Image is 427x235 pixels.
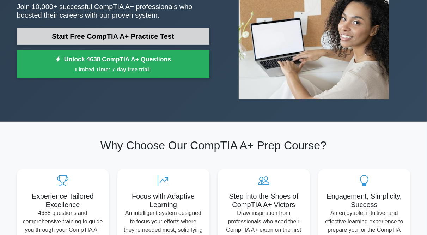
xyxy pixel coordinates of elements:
[26,65,201,73] small: Limited Time: 7-day free trial!
[123,192,204,209] h5: Focus with Adaptive Learning
[23,192,103,209] h5: Experience Tailored Excellence
[17,2,209,19] p: Join 10,000+ successful CompTIA A+ professionals who boosted their careers with our proven system.
[17,28,209,45] a: Start Free CompTIA A+ Practice Test
[17,50,209,78] a: Unlock 4638 CompTIA A+ QuestionsLimited Time: 7-day free trial!
[224,192,304,209] h5: Step into the Shoes of CompTIA A+ Victors
[17,139,410,152] h2: Why Choose Our CompTIA A+ Prep Course?
[324,192,405,209] h5: Engagement, Simplicity, Success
